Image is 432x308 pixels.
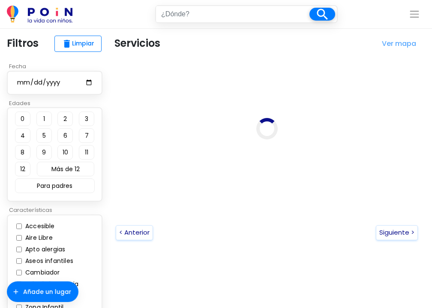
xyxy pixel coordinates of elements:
p: Edades [7,99,108,108]
button: 1 [36,112,52,126]
input: ¿Dónde? [156,6,309,22]
button: Más de 12 [37,162,94,176]
span: delete [62,39,72,49]
button: 4 [15,128,30,143]
label: Aire Libre [23,233,53,242]
button: 6 [57,128,73,143]
button: 10 [57,145,73,160]
label: Apto alergias [23,245,65,254]
button: Siguiente > [376,225,418,240]
p: Filtros [7,36,39,51]
button: 0 [15,112,30,126]
p: Características [7,206,108,214]
button: Añade un lugar [7,281,78,302]
label: Accesible [23,222,55,231]
button: 3 [79,112,94,126]
button: 5 [36,128,52,143]
button: 12 [15,162,30,176]
img: POiN [7,6,72,23]
button: < Anterior [116,225,153,240]
button: Toggle navigation [404,7,425,21]
p: Servicios [114,36,160,51]
button: 8 [15,145,30,160]
i: search [315,7,330,22]
button: Para padres [15,178,95,193]
label: Cambiador [23,268,60,277]
button: deleteLimpiar [54,36,102,52]
p: Fecha [7,62,108,71]
button: 11 [79,145,94,160]
button: 7 [79,128,94,143]
button: 9 [36,145,52,160]
label: Sala de lactancia [23,280,78,289]
label: Aseos infantiles [23,257,73,266]
button: 2 [57,112,73,126]
button: Ver mapa [379,36,419,52]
